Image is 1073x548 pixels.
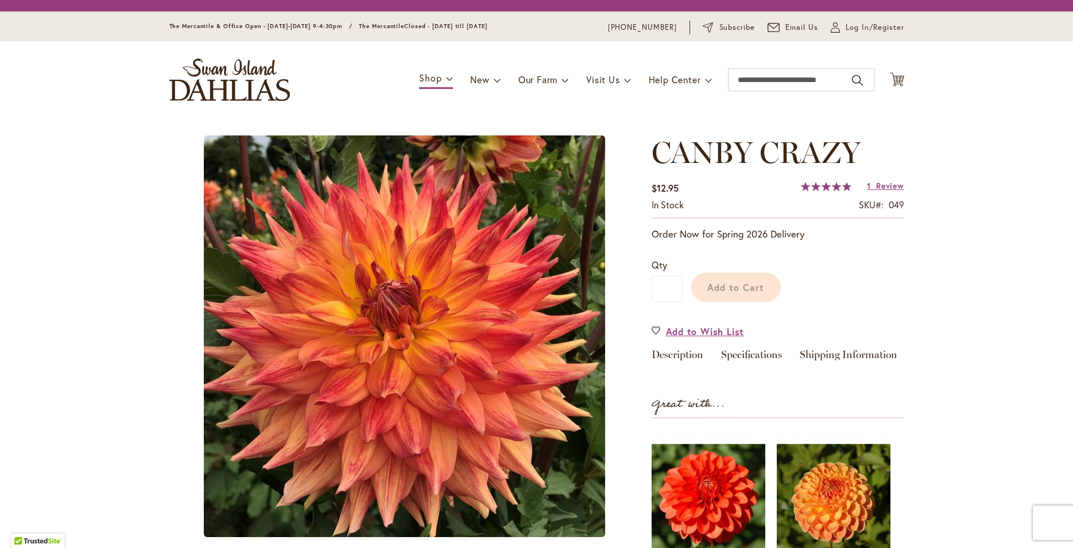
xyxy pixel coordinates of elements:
[876,180,904,191] span: Review
[719,22,756,33] span: Subscribe
[652,259,667,271] span: Qty
[852,71,862,90] button: Search
[652,199,684,212] div: Availability
[889,199,904,212] div: 049
[703,22,755,33] a: Subscribe
[867,180,871,191] span: 1
[652,199,684,211] span: In stock
[652,349,904,366] div: Detailed Product Info
[9,507,41,539] iframe: Launch Accessibility Center
[169,59,290,101] a: store logo
[801,182,851,191] div: 100%
[859,199,884,211] strong: SKU
[169,22,405,30] span: The Mercantile & Office Open - [DATE]-[DATE] 9-4:30pm / The Mercantile
[649,73,701,85] span: Help Center
[419,72,441,84] span: Shop
[518,73,557,85] span: Our Farm
[608,22,677,33] a: [PHONE_NUMBER]
[404,22,487,30] span: Closed - [DATE] till [DATE]
[652,349,703,366] a: Description
[652,395,725,414] strong: Great with...
[470,73,489,85] span: New
[666,325,745,338] span: Add to Wish List
[652,182,679,194] span: $12.95
[768,22,818,33] a: Email Us
[652,227,904,241] p: Order Now for Spring 2026 Delivery
[800,349,897,366] a: Shipping Information
[652,134,861,170] span: CANBY CRAZY
[721,349,782,366] a: Specifications
[586,73,619,85] span: Visit Us
[785,22,818,33] span: Email Us
[846,22,904,33] span: Log In/Register
[204,135,605,537] img: main product photo
[831,22,904,33] a: Log In/Register
[652,325,745,338] a: Add to Wish List
[867,180,904,191] a: 1 Review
